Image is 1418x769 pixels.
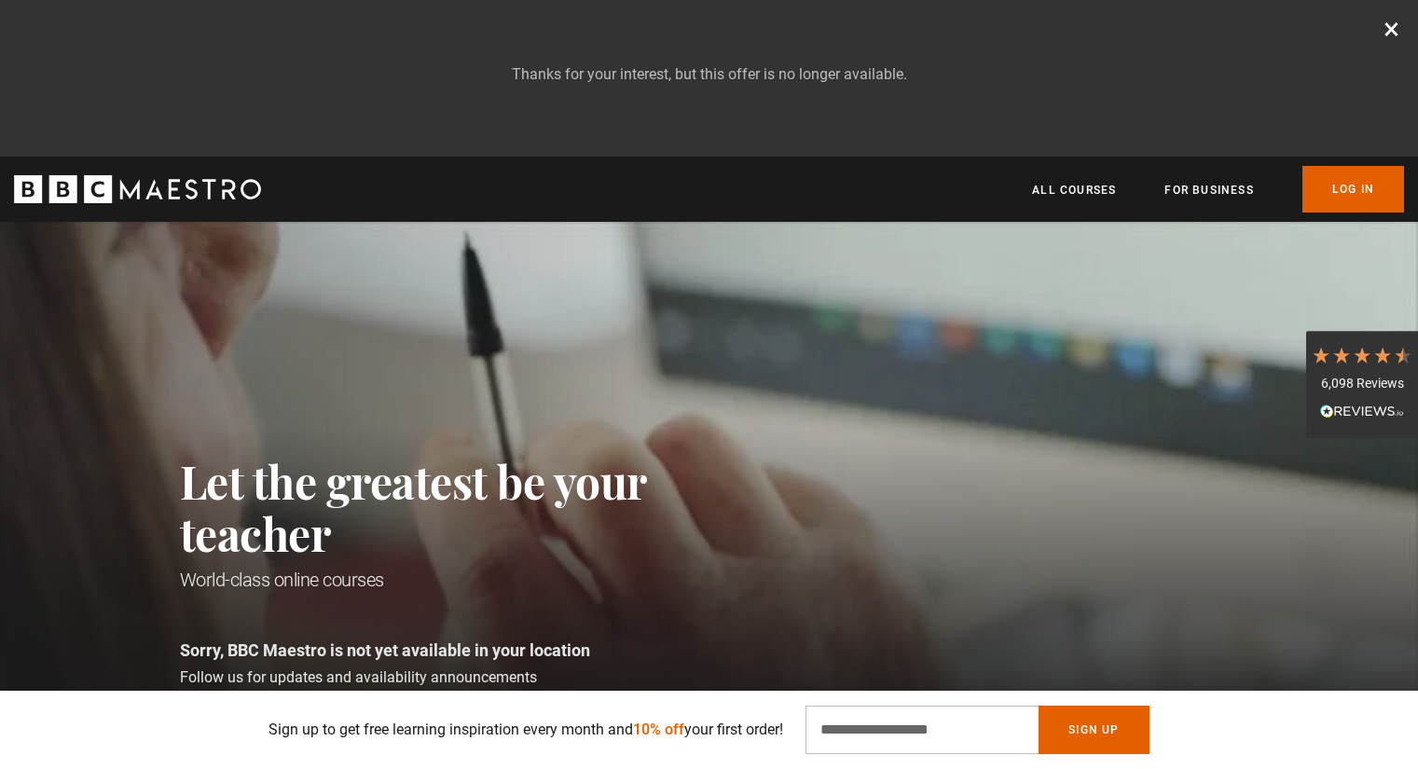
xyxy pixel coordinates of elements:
[180,567,730,593] h1: World-class online courses
[1164,181,1253,199] a: For business
[1311,402,1413,424] div: Read All Reviews
[1302,166,1404,213] a: Log In
[1039,706,1149,754] button: Sign Up
[1320,405,1404,418] img: REVIEWS.io
[180,666,730,689] p: Follow us for updates and availability announcements
[268,719,783,741] p: Sign up to get free learning inspiration every month and your first order!
[180,455,730,559] h2: Let the greatest be your teacher
[1311,375,1413,393] div: 6,098 Reviews
[1306,331,1418,439] div: 6,098 ReviewsRead All Reviews
[14,175,261,203] svg: BBC Maestro
[633,721,684,738] span: 10% off
[180,638,730,663] p: Sorry, BBC Maestro is not yet available in your location
[1032,181,1116,199] a: All Courses
[1032,166,1404,213] nav: Primary
[1311,345,1413,365] div: 4.7 Stars
[56,63,1362,86] p: Thanks for your interest, but this offer is no longer available.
